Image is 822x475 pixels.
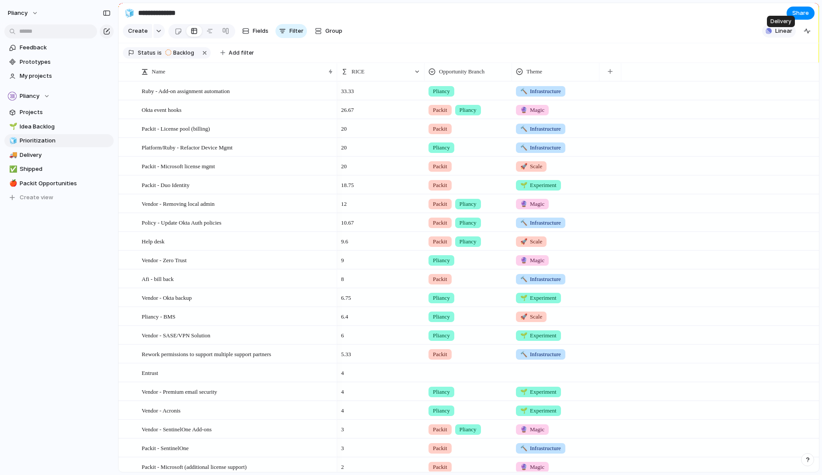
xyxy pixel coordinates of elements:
button: 🧊 [122,6,136,20]
span: 18.75 [338,176,357,190]
span: Experiment [520,331,557,340]
button: Pliancy [4,6,43,20]
span: Group [325,27,342,35]
span: Ruby - Add-on assignment automation [142,86,230,96]
span: Packit - License pool (billing) [142,123,210,133]
button: is [156,48,164,58]
button: Backlog [163,48,199,58]
div: ✅ [9,164,15,174]
span: Pliancy [433,312,450,321]
span: Idea Backlog [20,122,111,131]
span: Experiment [520,294,557,302]
span: Infrastructure [520,143,561,152]
button: 🌱 [8,122,17,131]
div: 🌱 [9,121,15,132]
button: 🍎 [8,179,17,188]
span: 3 [338,439,348,453]
button: Create view [4,191,114,204]
span: Packit [433,425,447,434]
button: Filter [275,24,307,38]
span: Experiment [520,406,557,415]
span: Magic [520,256,544,265]
span: Infrastructure [520,350,561,359]
button: 🚚 [8,151,17,159]
span: Backlog [173,49,194,57]
span: Opportunity Branch [439,67,484,76]
span: Pliancy [433,256,450,265]
span: Packit Opportunities [20,179,111,188]
span: Packit [433,350,447,359]
span: Scale [520,237,542,246]
span: Packit [433,275,447,284]
span: Magic [520,425,544,434]
span: Experiment [520,388,557,396]
span: Pliancy [433,143,450,152]
span: 🔨 [520,351,527,357]
a: My projects [4,69,114,83]
span: 6.75 [338,289,355,302]
span: 🌱 [520,332,527,339]
span: 🔨 [520,88,527,94]
span: is [157,49,162,57]
button: Fields [239,24,272,38]
span: Experiment [520,181,557,190]
span: Pliancy [460,218,477,227]
span: Infrastructure [520,275,561,284]
span: Magic [520,200,544,208]
span: Prototypes [20,58,111,66]
div: 🚚 [9,150,15,160]
span: Pliancy [433,294,450,302]
span: 5.33 [338,345,355,359]
span: 20 [338,139,350,152]
span: RICE [352,67,365,76]
span: 🔨 [520,144,527,151]
span: 9 [338,251,348,265]
button: Linear [762,24,796,38]
span: 26.67 [338,101,357,114]
a: ✅Shipped [4,163,114,176]
span: 🌱 [520,295,527,301]
a: 🧊Prioritization [4,134,114,147]
span: 🚀 [520,163,527,170]
span: Pliancy [460,200,477,208]
a: 🚚Delivery [4,149,114,162]
span: Policy - Update Okta Auth policies [142,217,221,227]
span: Pliancy [433,87,450,96]
div: 🧊 [125,7,134,19]
span: My projects [20,72,111,80]
span: Linear [775,27,792,35]
button: Add filter [215,47,259,59]
span: Vendor - Acronis [142,405,181,415]
span: Pliancy - BMS [142,311,175,321]
div: Delivery [767,16,795,27]
span: Add filter [229,49,254,57]
span: Scale [520,162,542,171]
span: 🔮 [520,257,527,264]
a: 🍎Packit Opportunities [4,177,114,190]
span: Vendor - SASE/VPN Solution [142,330,210,340]
a: Projects [4,106,114,119]
button: ✅ [8,165,17,173]
span: Packit [433,125,447,133]
span: Create view [20,193,53,202]
span: 🚀 [520,238,527,245]
span: Packit [433,218,447,227]
span: Okta event hooks [142,104,181,114]
span: Vendor - Zero Trust [142,255,187,265]
span: Packit [433,162,447,171]
span: Pliancy [460,237,477,246]
span: 🔮 [520,107,527,113]
span: Packit [433,444,447,453]
span: 2 [338,458,348,472]
span: Packit [433,181,447,190]
span: 33.33 [338,82,357,96]
a: Feedback [4,41,114,54]
span: Pliancy [433,388,450,396]
span: Pliancy [20,92,39,101]
span: Magic [520,106,544,114]
span: 10.67 [338,214,357,227]
span: 20 [338,120,350,133]
div: 🌱Idea Backlog [4,120,114,133]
